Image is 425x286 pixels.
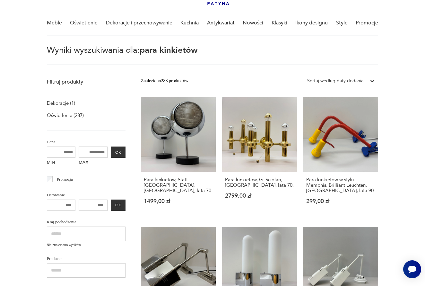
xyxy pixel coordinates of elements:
h3: Para kinkietów w stylu Memphis, Brilliant Leuchten, [GEOGRAPHIC_DATA], lata 90. [306,177,375,193]
label: MAX [79,158,108,168]
p: Filtruj produkty [47,78,126,85]
p: Wyniki wyszukiwania dla: [47,46,378,65]
h3: Para kinkietów, G. Sciolari, [GEOGRAPHIC_DATA], lata 70. [225,177,294,188]
a: Oświetlenie [70,11,98,35]
a: Style [336,11,348,35]
label: MIN [47,158,76,168]
button: OK [111,200,126,211]
a: Para kinkietów, G. Sciolari, Włochy, lata 70.Para kinkietów, G. Sciolari, [GEOGRAPHIC_DATA], lata... [222,97,297,217]
a: Meble [47,11,62,35]
a: Para kinkietów, Staff Leuchten, Niemcy, lata 70.Para kinkietów, Staff [GEOGRAPHIC_DATA], [GEOGRAP... [141,97,216,217]
a: Promocje [356,11,378,35]
p: Kraj pochodzenia [47,219,126,226]
a: Antykwariat [207,11,235,35]
a: Ikony designu [295,11,328,35]
a: Nowości [243,11,263,35]
p: 1499,00 zł [144,199,213,204]
iframe: Smartsupp widget button [403,260,421,278]
p: Nie znaleziono wyników [47,243,126,248]
p: Producent [47,255,126,262]
a: Para kinkietów w stylu Memphis, Brilliant Leuchten, Niemcy, lata 90.Para kinkietów w stylu Memphi... [303,97,378,217]
p: Datowanie [47,192,126,199]
span: para kinkietów [140,44,198,56]
div: Sortuj według daty dodania [307,77,363,85]
a: Dekoracje i przechowywanie [106,11,172,35]
a: Oświetlenie (287) [47,111,84,120]
p: 2799,00 zł [225,193,294,199]
p: Cena [47,139,126,146]
p: Promocja [57,176,73,183]
h3: Para kinkietów, Staff [GEOGRAPHIC_DATA], [GEOGRAPHIC_DATA], lata 70. [144,177,213,193]
div: Znaleziono 288 produktów [141,77,188,85]
p: 299,00 zł [306,199,375,204]
a: Kuchnia [180,11,199,35]
button: OK [111,147,126,158]
a: Klasyki [272,11,287,35]
a: Dekoracje (1) [47,99,75,108]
